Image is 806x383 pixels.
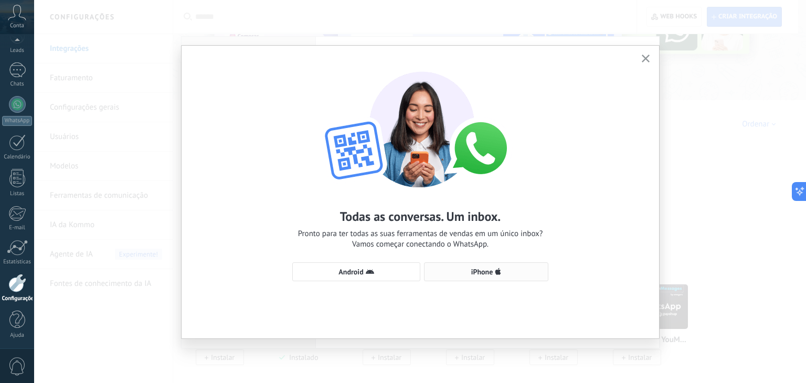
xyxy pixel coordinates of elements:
[2,259,33,265] div: Estatísticas
[2,225,33,231] div: E-mail
[2,295,33,302] div: Configurações
[10,23,24,29] span: Conta
[2,154,33,161] div: Calendário
[2,47,33,54] div: Leads
[305,61,536,187] img: wa-lite-select-device.png
[424,262,548,281] button: iPhone
[2,190,33,197] div: Listas
[2,116,32,126] div: WhatsApp
[298,229,543,250] span: Pronto para ter todas as suas ferramentas de vendas em um único inbox? Vamos começar conectando o...
[2,81,33,88] div: Chats
[340,208,501,225] h2: Todas as conversas. Um inbox.
[2,332,33,339] div: Ajuda
[338,268,363,275] span: Android
[471,268,493,275] span: iPhone
[292,262,420,281] button: Android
